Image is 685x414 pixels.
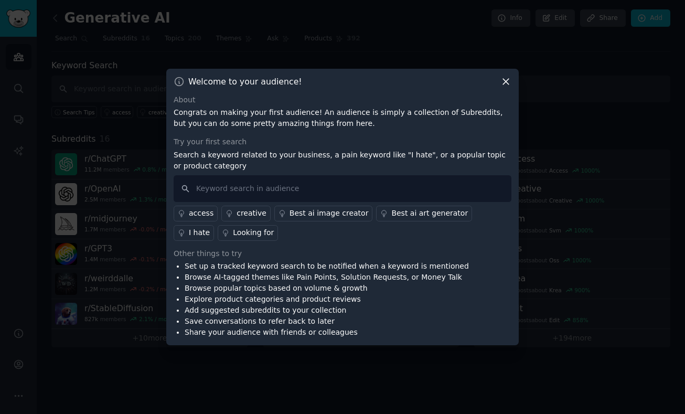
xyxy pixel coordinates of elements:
[185,261,469,272] li: Set up a tracked keyword search to be notified when a keyword is mentioned
[391,208,468,219] div: Best ai art generator
[185,272,469,283] li: Browse AI-tagged themes like Pain Points, Solution Requests, or Money Talk
[189,208,213,219] div: access
[185,327,469,338] li: Share your audience with friends or colleagues
[237,208,266,219] div: creative
[174,248,511,259] div: Other things to try
[174,94,511,105] div: About
[290,208,369,219] div: Best ai image creator
[218,225,278,241] a: Looking for
[274,206,373,221] a: Best ai image creator
[174,136,511,147] div: Try your first search
[189,227,210,238] div: I hate
[174,175,511,202] input: Keyword search in audience
[174,107,511,129] p: Congrats on making your first audience! An audience is simply a collection of Subreddits, but you...
[174,206,218,221] a: access
[174,150,511,172] p: Search a keyword related to your business, a pain keyword like "I hate", or a popular topic or pr...
[174,225,214,241] a: I hate
[221,206,271,221] a: creative
[185,305,469,316] li: Add suggested subreddits to your collection
[185,283,469,294] li: Browse popular topics based on volume & growth
[185,316,469,327] li: Save conversations to refer back to later
[376,206,472,221] a: Best ai art generator
[188,76,302,87] h3: Welcome to your audience!
[233,227,274,238] div: Looking for
[185,294,469,305] li: Explore product categories and product reviews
